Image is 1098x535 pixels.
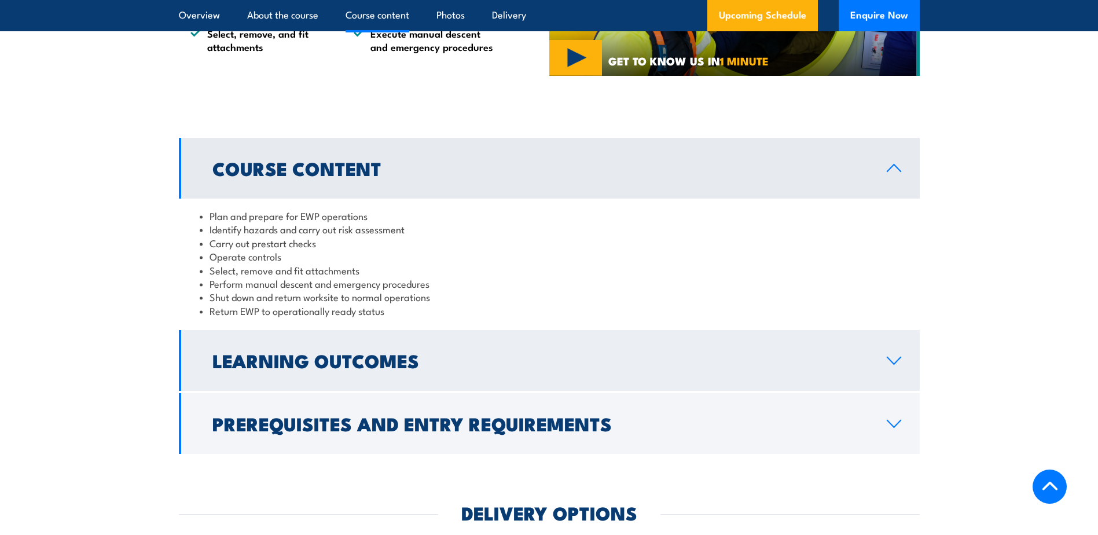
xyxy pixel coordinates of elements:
[179,138,920,199] a: Course Content
[200,290,899,303] li: Shut down and return worksite to normal operations
[200,209,899,222] li: Plan and prepare for EWP operations
[200,277,899,290] li: Perform manual descent and emergency procedures
[200,236,899,250] li: Carry out prestart checks
[461,504,637,521] h2: DELIVERY OPTIONS
[720,52,769,69] strong: 1 MINUTE
[200,250,899,263] li: Operate controls
[212,352,868,368] h2: Learning Outcomes
[354,27,496,54] li: Execute manual descent and emergency procedures
[190,27,333,54] li: Select, remove, and fit attachments
[212,415,868,431] h2: Prerequisites and Entry Requirements
[212,160,868,176] h2: Course Content
[179,330,920,391] a: Learning Outcomes
[200,222,899,236] li: Identify hazards and carry out risk assessment
[200,263,899,277] li: Select, remove and fit attachments
[608,56,769,66] span: GET TO KNOW US IN
[200,304,899,317] li: Return EWP to operationally ready status
[179,393,920,454] a: Prerequisites and Entry Requirements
